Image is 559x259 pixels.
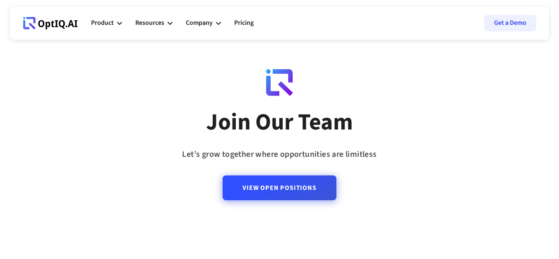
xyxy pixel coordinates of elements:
div: Join Our Team [206,108,353,137]
div: Resources [135,17,164,29]
div: Let’s grow together where opportunities are limitless [182,147,377,162]
a: Pricing [234,11,254,36]
div: Resources [135,11,173,36]
div: Product [91,11,122,36]
a: Get a Demo [484,15,536,31]
a: Webflow Homepage [23,11,78,36]
div: Company [186,11,221,36]
a: View Open Positions [223,175,336,200]
div: Product [91,17,114,29]
div: Company [186,17,213,29]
